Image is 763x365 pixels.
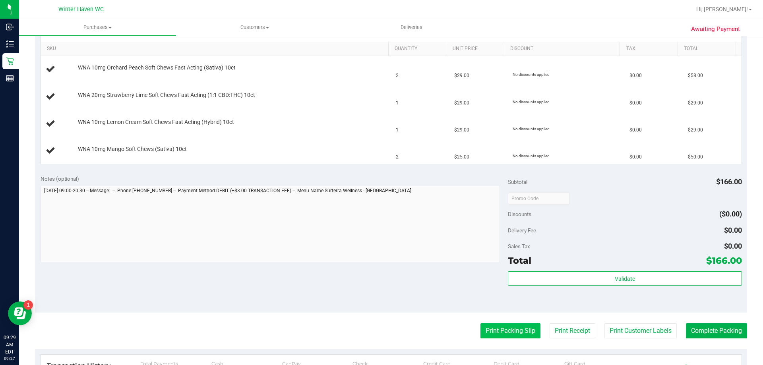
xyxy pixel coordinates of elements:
[8,301,32,325] iframe: Resource center
[176,24,333,31] span: Customers
[696,6,748,12] span: Hi, [PERSON_NAME]!
[629,72,642,79] span: $0.00
[396,72,399,79] span: 2
[604,323,677,338] button: Print Customer Labels
[454,153,469,161] span: $25.00
[453,46,501,52] a: Unit Price
[47,46,385,52] a: SKU
[688,126,703,134] span: $29.00
[626,46,675,52] a: Tax
[396,126,399,134] span: 1
[480,323,540,338] button: Print Packing Slip
[508,193,569,205] input: Promo Code
[508,179,527,185] span: Subtotal
[719,210,742,218] span: ($0.00)
[686,323,747,338] button: Complete Packing
[19,24,176,31] span: Purchases
[6,57,14,65] inline-svg: Retail
[688,99,703,107] span: $29.00
[716,178,742,186] span: $166.00
[510,46,617,52] a: Discount
[684,46,732,52] a: Total
[390,24,433,31] span: Deliveries
[78,145,187,153] span: WNA 10mg Mango Soft Chews (Sativa) 10ct
[508,243,530,249] span: Sales Tax
[395,46,443,52] a: Quantity
[513,100,550,104] span: No discounts applied
[78,64,236,71] span: WNA 10mg Orchard Peach Soft Chews Fast Acting (Sativa) 10ct
[691,25,740,34] span: Awaiting Payment
[508,271,742,286] button: Validate
[688,153,703,161] span: $50.00
[454,72,469,79] span: $29.00
[706,255,742,266] span: $166.00
[6,23,14,31] inline-svg: Inbound
[688,72,703,79] span: $58.00
[78,91,255,99] span: WNA 20mg Strawberry Lime Soft Chews Fast Acting (1:1 CBD:THC) 10ct
[176,19,333,36] a: Customers
[724,226,742,234] span: $0.00
[513,72,550,77] span: No discounts applied
[41,176,79,182] span: Notes (optional)
[6,74,14,82] inline-svg: Reports
[454,99,469,107] span: $29.00
[550,323,595,338] button: Print Receipt
[396,99,399,107] span: 1
[58,6,104,13] span: Winter Haven WC
[629,126,642,134] span: $0.00
[724,242,742,250] span: $0.00
[508,207,531,221] span: Discounts
[629,99,642,107] span: $0.00
[4,355,15,361] p: 09/27
[4,334,15,355] p: 09:29 AM EDT
[508,227,536,234] span: Delivery Fee
[513,127,550,131] span: No discounts applied
[396,153,399,161] span: 2
[19,19,176,36] a: Purchases
[23,300,33,310] iframe: Resource center unread badge
[513,154,550,158] span: No discounts applied
[78,118,234,126] span: WNA 10mg Lemon Cream Soft Chews Fast Acting (Hybrid) 10ct
[6,40,14,48] inline-svg: Inventory
[629,153,642,161] span: $0.00
[615,276,635,282] span: Validate
[454,126,469,134] span: $29.00
[333,19,490,36] a: Deliveries
[508,255,531,266] span: Total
